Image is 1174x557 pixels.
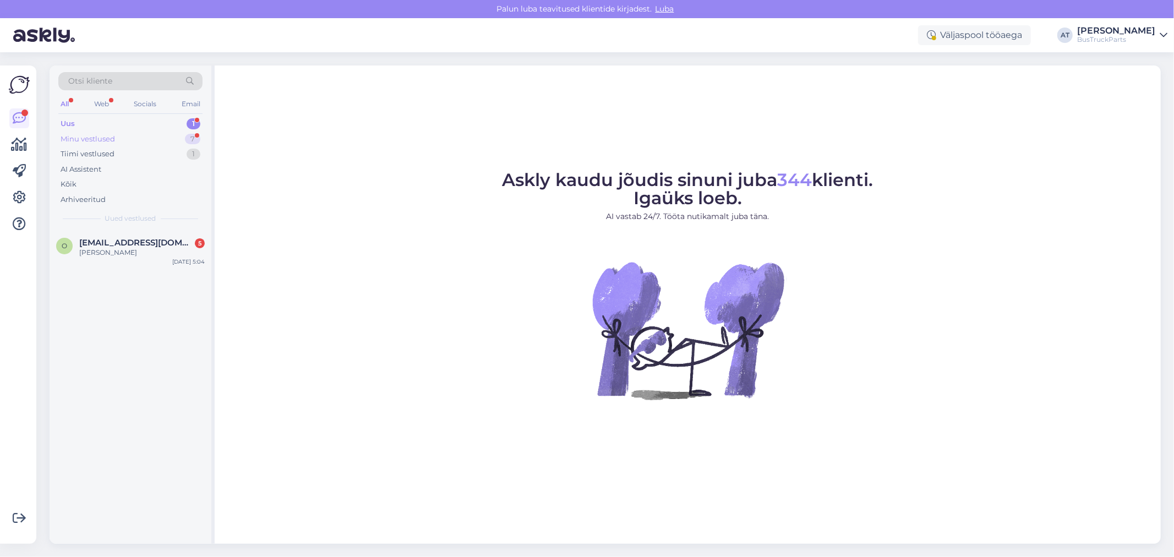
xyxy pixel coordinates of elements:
div: All [58,97,71,111]
div: Uus [61,118,75,129]
div: Email [179,97,203,111]
span: olgalizeth03@gmail.com [79,238,194,248]
div: Väljaspool tööaega [918,25,1031,45]
span: 344 [778,169,812,190]
div: AI Assistent [61,164,101,175]
span: Askly kaudu jõudis sinuni juba klienti. Igaüks loeb. [503,169,873,209]
span: o [62,242,67,250]
div: 1 [187,118,200,129]
div: Web [92,97,111,111]
span: Otsi kliente [68,75,112,87]
span: Uued vestlused [105,214,156,223]
div: [PERSON_NAME] [1077,26,1155,35]
img: Askly Logo [9,74,30,95]
div: Tiimi vestlused [61,149,114,160]
div: Minu vestlused [61,134,115,145]
img: No Chat active [589,231,787,429]
div: 5 [195,238,205,248]
div: Socials [132,97,159,111]
div: [DATE] 5:04 [172,258,205,266]
div: 1 [187,149,200,160]
div: Arhiveeritud [61,194,106,205]
div: [PERSON_NAME] [79,248,205,258]
a: [PERSON_NAME]BusTruckParts [1077,26,1167,44]
div: AT [1057,28,1073,43]
div: Kõik [61,179,77,190]
p: AI vastab 24/7. Tööta nutikamalt juba täna. [503,211,873,222]
div: BusTruckParts [1077,35,1155,44]
div: 7 [185,134,200,145]
span: Luba [652,4,678,14]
